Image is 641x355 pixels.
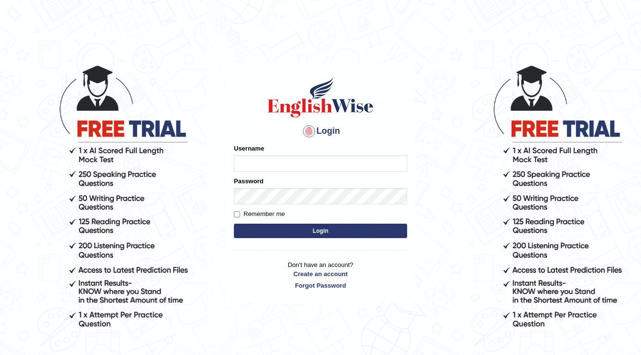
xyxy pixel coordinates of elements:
button: Login [234,224,407,238]
input: Remember me [234,211,240,217]
img: Logo of English Wise sign in for intelligent practice with AI [266,76,375,119]
a: Forgot Password [234,281,407,290]
label: Username [234,144,264,153]
label: Remember me [234,209,285,219]
label: Password [234,177,263,186]
a: Create an account [234,269,407,279]
p: Don't have an account? [234,260,407,290]
h4: Login [234,124,407,139]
